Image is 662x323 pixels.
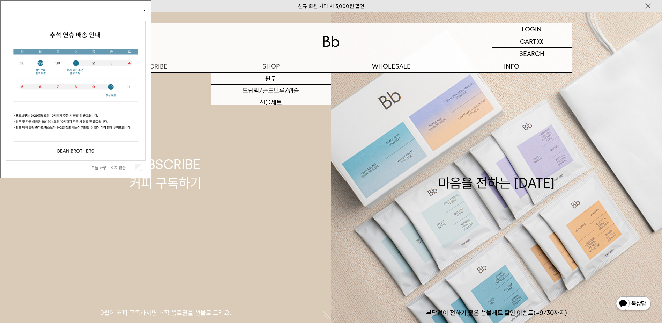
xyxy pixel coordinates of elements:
[331,60,452,72] p: WHOLESALE
[211,73,331,85] a: 원두
[615,296,652,313] img: 카카오톡 채널 1:1 채팅 버튼
[492,23,572,35] a: LOGIN
[323,36,340,47] img: 로고
[522,23,542,35] p: LOGIN
[520,35,536,47] p: CART
[298,3,364,9] a: 신규 회원 가입 시 3,000원 할인
[438,155,555,192] div: 마음을 전하는 [DATE]
[452,60,572,72] p: INFO
[211,85,331,96] a: 드립백/콜드브루/캡슐
[492,35,572,48] a: CART (0)
[129,155,202,192] div: SUBSCRIBE 커피 구독하기
[211,96,331,108] a: 선물세트
[6,21,145,160] img: 5e4d662c6b1424087153c0055ceb1a13_140731.jpg
[211,60,331,72] a: SHOP
[91,165,134,170] label: 오늘 하루 보이지 않음
[519,48,544,60] p: SEARCH
[536,35,544,47] p: (0)
[139,10,146,16] button: 닫기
